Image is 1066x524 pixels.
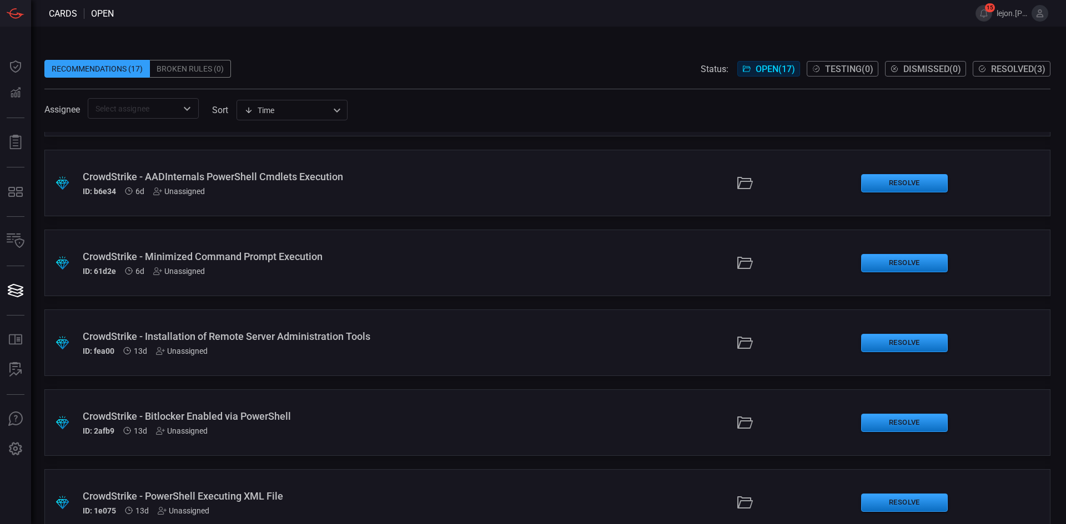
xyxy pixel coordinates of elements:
[83,187,116,196] h5: ID: b6e34
[903,64,961,74] span: Dismissed ( 0 )
[2,327,29,353] button: Rule Catalog
[83,330,435,342] div: CrowdStrike - Installation of Remote Server Administration Tools
[179,101,195,116] button: Open
[861,414,948,432] button: Resolve
[44,60,150,78] div: Recommendations (17)
[83,490,435,502] div: CrowdStrike - PowerShell Executing XML File
[156,347,208,355] div: Unassigned
[861,334,948,352] button: Resolve
[2,228,29,255] button: Inventory
[135,187,144,196] span: Aug 12, 2025 4:52 AM
[807,61,878,77] button: Testing(0)
[2,53,29,80] button: Dashboard
[153,187,205,196] div: Unassigned
[2,357,29,383] button: ALERT ANALYSIS
[825,64,873,74] span: Testing ( 0 )
[997,9,1027,18] span: lejon.[PERSON_NAME]
[991,64,1045,74] span: Resolved ( 3 )
[83,347,114,355] h5: ID: fea00
[83,267,116,276] h5: ID: 61d2e
[83,251,435,262] div: CrowdStrike - Minimized Command Prompt Execution
[134,347,147,355] span: Aug 05, 2025 2:27 AM
[976,5,992,22] button: 15
[158,506,209,515] div: Unassigned
[156,426,208,435] div: Unassigned
[861,174,948,192] button: Resolve
[2,277,29,304] button: Cards
[83,410,435,422] div: CrowdStrike - Bitlocker Enabled via PowerShell
[885,61,966,77] button: Dismissed(0)
[2,179,29,205] button: MITRE - Detection Posture
[701,64,728,74] span: Status:
[150,60,231,78] div: Broken Rules (0)
[737,61,800,77] button: Open(17)
[83,506,116,515] h5: ID: 1e075
[861,494,948,512] button: Resolve
[135,267,144,276] span: Aug 12, 2025 4:52 AM
[91,101,177,115] input: Select assignee
[49,8,77,19] span: Cards
[153,267,205,276] div: Unassigned
[861,254,948,272] button: Resolve
[212,105,228,115] label: sort
[2,80,29,106] button: Detections
[985,3,995,12] span: 15
[83,171,435,182] div: CrowdStrike - AADInternals PowerShell Cmdlets Execution
[135,506,149,515] span: Aug 05, 2025 2:27 AM
[91,8,114,19] span: open
[2,129,29,156] button: Reports
[2,436,29,462] button: Preferences
[2,406,29,433] button: Ask Us A Question
[756,64,795,74] span: Open ( 17 )
[973,61,1050,77] button: Resolved(3)
[44,104,80,115] span: Assignee
[244,105,330,116] div: Time
[134,426,147,435] span: Aug 05, 2025 2:27 AM
[83,426,114,435] h5: ID: 2afb9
